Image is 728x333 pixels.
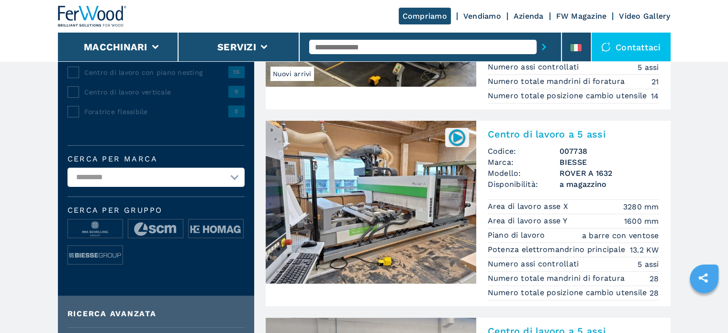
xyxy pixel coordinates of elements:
img: Contattaci [601,42,611,52]
em: 5 assi [638,259,659,270]
img: 007738 [448,128,466,147]
span: Nuovi arrivi [270,67,314,81]
a: sharethis [691,266,715,290]
img: Centro di lavoro a 5 assi BIESSE ROVER A 1632 [266,121,476,284]
em: 3280 mm [623,201,659,212]
em: 14 [651,91,659,102]
p: Potenza elettromandrino principale [488,244,628,255]
img: image [68,219,123,239]
p: Numero assi controllati [488,259,582,269]
em: 13.2 KW [630,244,659,255]
span: Disponibilità: [488,179,560,190]
a: Centro di lavoro a 5 assi BIESSE ROVER A 1632007738Centro di lavoro a 5 assiCodice:007738Marca:BI... [266,121,671,306]
div: Ricerca Avanzata [67,310,245,318]
img: Ferwood [58,6,127,27]
a: Video Gallery [619,11,670,21]
h2: Centro di lavoro a 5 assi [488,128,659,140]
span: 15 [228,66,245,78]
img: image [68,246,123,265]
h3: BIESSE [560,157,659,168]
p: Numero totale mandrini di foratura [488,273,627,284]
em: 28 [650,273,659,284]
span: Cerca per Gruppo [67,207,245,214]
a: Vendiamo [463,11,501,21]
iframe: Chat [687,290,721,326]
p: Numero totale posizione cambio utensile [488,91,650,101]
em: 1600 mm [624,216,659,227]
button: Servizi [217,41,256,53]
p: Numero totale mandrini di foratura [488,76,627,87]
label: Cerca per marca [67,155,245,163]
p: Area di lavoro asse X [488,201,571,212]
span: Codice: [488,146,560,157]
span: Centro di lavoro con piano nesting [84,68,228,77]
a: Azienda [514,11,544,21]
p: Numero totale posizione cambio utensile [488,287,650,298]
em: 28 [650,287,659,299]
span: 5 [228,105,245,117]
img: image [128,219,183,239]
p: Area di lavoro asse Y [488,216,570,226]
button: submit-button [537,36,551,58]
em: a barre con ventose [582,230,659,241]
a: FW Magazine [556,11,607,21]
div: Contattaci [592,33,671,61]
em: 5 assi [638,62,659,73]
a: Compriamo [399,8,451,24]
h3: ROVER A 1632 [560,168,659,179]
span: Foratrice flessibile [84,107,228,116]
p: Numero assi controllati [488,62,582,72]
span: Marca: [488,157,560,168]
button: Macchinari [84,41,147,53]
p: Piano di lavoro [488,230,548,241]
em: 21 [651,76,659,87]
img: image [189,219,243,239]
span: Modello: [488,168,560,179]
h3: 007738 [560,146,659,157]
span: a magazzino [560,179,659,190]
span: Centro di lavoro verticale [84,87,228,97]
span: 9 [228,86,245,97]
